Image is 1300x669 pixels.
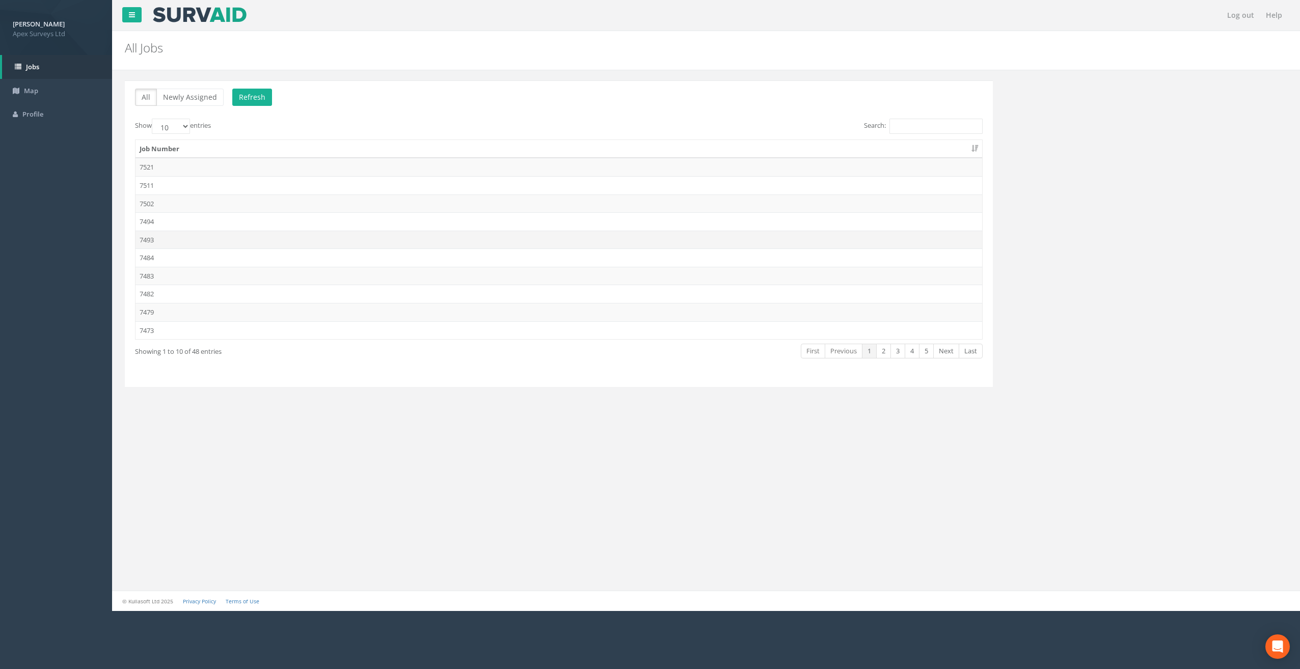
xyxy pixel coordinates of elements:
div: Open Intercom Messenger [1265,634,1290,659]
td: 7521 [136,158,982,176]
td: 7483 [136,267,982,285]
td: 7473 [136,321,982,340]
a: Terms of Use [226,598,259,605]
td: 7511 [136,176,982,194]
small: © Kullasoft Ltd 2025 [122,598,173,605]
td: 7494 [136,212,982,231]
a: Next [933,344,959,358]
td: 7502 [136,194,982,213]
div: Showing 1 to 10 of 48 entries [135,343,479,356]
a: Jobs [2,55,112,79]
span: Map [24,86,38,95]
a: 1 [862,344,877,358]
td: 7484 [136,248,982,267]
td: 7493 [136,231,982,249]
label: Search: [864,119,983,134]
a: Privacy Policy [183,598,216,605]
a: 2 [876,344,891,358]
input: Search: [889,119,983,134]
label: Show entries [135,119,211,134]
a: First [801,344,825,358]
span: Jobs [26,62,39,71]
td: 7479 [136,303,982,321]
td: 7482 [136,285,982,303]
a: Last [959,344,983,358]
a: [PERSON_NAME] Apex Surveys Ltd [13,17,99,38]
h2: All Jobs [125,41,1091,54]
a: Previous [825,344,862,358]
span: Apex Surveys Ltd [13,29,99,39]
a: 3 [890,344,905,358]
a: 5 [919,344,934,358]
button: Refresh [232,89,272,106]
strong: [PERSON_NAME] [13,19,65,29]
a: 4 [905,344,919,358]
button: All [135,89,157,106]
span: Profile [22,109,43,119]
button: Newly Assigned [156,89,224,106]
th: Job Number: activate to sort column ascending [136,140,982,158]
select: Showentries [152,119,190,134]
